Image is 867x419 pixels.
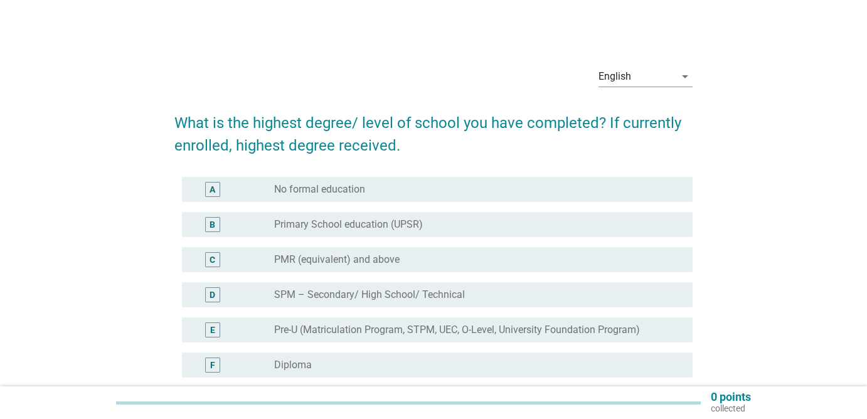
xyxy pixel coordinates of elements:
[210,289,215,302] div: D
[274,218,423,231] label: Primary School education (UPSR)
[210,253,215,267] div: C
[274,324,640,336] label: Pre-U (Matriculation Program, STPM, UEC, O-Level, University Foundation Program)
[274,359,312,371] label: Diploma
[711,391,751,403] p: 0 points
[274,289,465,301] label: SPM – Secondary/ High School/ Technical
[274,183,365,196] label: No formal education
[678,69,693,84] i: arrow_drop_down
[598,71,631,82] div: English
[210,324,215,337] div: E
[210,183,215,196] div: A
[274,253,400,266] label: PMR (equivalent) and above
[711,403,751,414] p: collected
[174,99,692,157] h2: What is the highest degree/ level of school you have completed? If currently enrolled, highest de...
[210,218,215,231] div: B
[210,359,215,372] div: F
